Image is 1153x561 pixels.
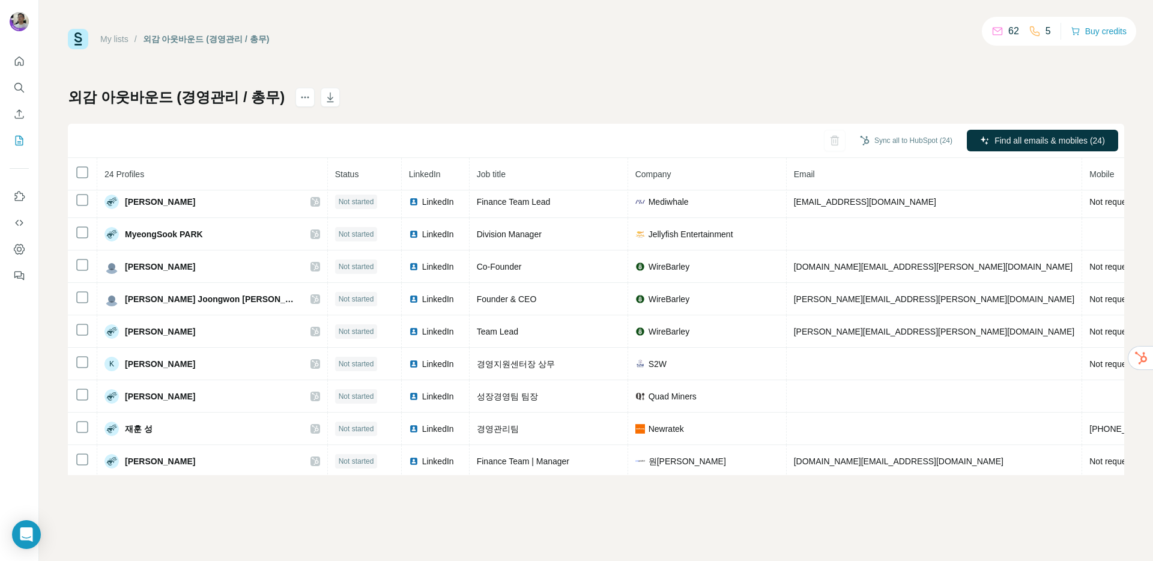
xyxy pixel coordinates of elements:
li: / [135,33,137,45]
button: Use Surfe on LinkedIn [10,186,29,207]
img: company-logo [635,262,645,271]
button: Enrich CSV [10,103,29,125]
span: Division Manager [477,229,542,239]
span: Not requested [1089,359,1142,369]
img: LinkedIn logo [409,327,419,336]
img: Avatar [104,259,119,274]
span: Not started [339,294,374,305]
span: LinkedIn [422,390,454,402]
span: Not requested [1089,262,1142,271]
img: company-logo [635,392,645,401]
span: [PERSON_NAME] [125,196,195,208]
span: Founder & CEO [477,294,537,304]
h1: 외감 아웃바운드 (경영관리 / 총무) [68,88,285,107]
span: Mobile [1089,169,1114,179]
span: Company [635,169,671,179]
button: Sync all to HubSpot (24) [852,132,961,150]
span: LinkedIn [422,196,454,208]
img: LinkedIn logo [409,359,419,369]
span: Not requested [1089,456,1142,466]
span: [PERSON_NAME] [125,261,195,273]
span: [PERSON_NAME] Joongwon [PERSON_NAME] [125,293,298,305]
button: Buy credits [1071,23,1127,40]
span: 원[PERSON_NAME] [649,455,726,467]
span: Find all emails & mobiles (24) [994,135,1105,147]
span: [PERSON_NAME] [125,390,195,402]
img: company-logo [635,460,645,462]
span: Newratek [649,423,684,435]
img: Avatar [104,227,119,241]
div: Open Intercom Messenger [12,520,41,549]
span: 경영관리팀 [477,424,519,434]
p: 5 [1046,24,1051,38]
span: [EMAIL_ADDRESS][DOMAIN_NAME] [794,197,936,207]
span: Finance Team Lead [477,197,551,207]
span: WireBarley [649,261,689,273]
span: Not requested [1089,327,1142,336]
span: Not started [339,456,374,467]
span: Not requested [1089,294,1142,304]
div: K [104,357,119,371]
img: company-logo [635,424,645,434]
img: LinkedIn logo [409,197,419,207]
span: Not started [339,196,374,207]
span: LinkedIn [422,455,454,467]
span: LinkedIn [422,261,454,273]
span: Co-Founder [477,262,522,271]
span: Not started [339,359,374,369]
span: [DOMAIN_NAME][EMAIL_ADDRESS][DOMAIN_NAME] [794,456,1003,466]
span: MyeongSook PARK [125,228,203,240]
img: Avatar [104,389,119,404]
span: 재훈 성 [125,423,153,435]
span: Team Lead [477,327,518,336]
span: Not started [339,423,374,434]
span: Job title [477,169,506,179]
span: [PERSON_NAME] [125,455,195,467]
button: My lists [10,130,29,151]
img: company-logo [635,327,645,336]
img: Avatar [104,422,119,436]
button: Use Surfe API [10,212,29,234]
div: 외감 아웃바운드 (경영관리 / 총무) [143,33,270,45]
span: Not started [339,229,374,240]
img: LinkedIn logo [409,294,419,304]
p: 62 [1008,24,1019,38]
span: WireBarley [649,326,689,338]
span: 24 Profiles [104,169,144,179]
span: S2W [649,358,667,370]
span: Not started [339,326,374,337]
span: LinkedIn [422,293,454,305]
span: Not started [339,261,374,272]
span: LinkedIn [422,228,454,240]
span: WireBarley [649,293,689,305]
button: Dashboard [10,238,29,260]
img: LinkedIn logo [409,456,419,466]
img: company-logo [635,229,645,239]
span: Mediwhale [649,196,689,208]
img: LinkedIn logo [409,424,419,434]
img: company-logo [635,359,645,369]
button: actions [295,88,315,107]
a: My lists [100,34,129,44]
span: 성장경영팀 팀장 [477,392,538,401]
span: [PERSON_NAME][EMAIL_ADDRESS][PERSON_NAME][DOMAIN_NAME] [794,294,1075,304]
img: company-logo [635,294,645,304]
img: company-logo [635,197,645,207]
img: LinkedIn logo [409,392,419,401]
img: Avatar [104,292,119,306]
button: Quick start [10,50,29,72]
img: Avatar [104,195,119,209]
span: Email [794,169,815,179]
img: LinkedIn logo [409,262,419,271]
span: LinkedIn [422,423,454,435]
span: Jellyfish Entertainment [649,228,733,240]
span: [PERSON_NAME] [125,326,195,338]
button: Find all emails & mobiles (24) [967,130,1118,151]
span: LinkedIn [409,169,441,179]
span: Finance Team | Manager [477,456,569,466]
img: LinkedIn logo [409,229,419,239]
img: Avatar [10,12,29,31]
span: Not started [339,391,374,402]
span: [PERSON_NAME][EMAIL_ADDRESS][PERSON_NAME][DOMAIN_NAME] [794,327,1075,336]
img: Surfe Logo [68,29,88,49]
